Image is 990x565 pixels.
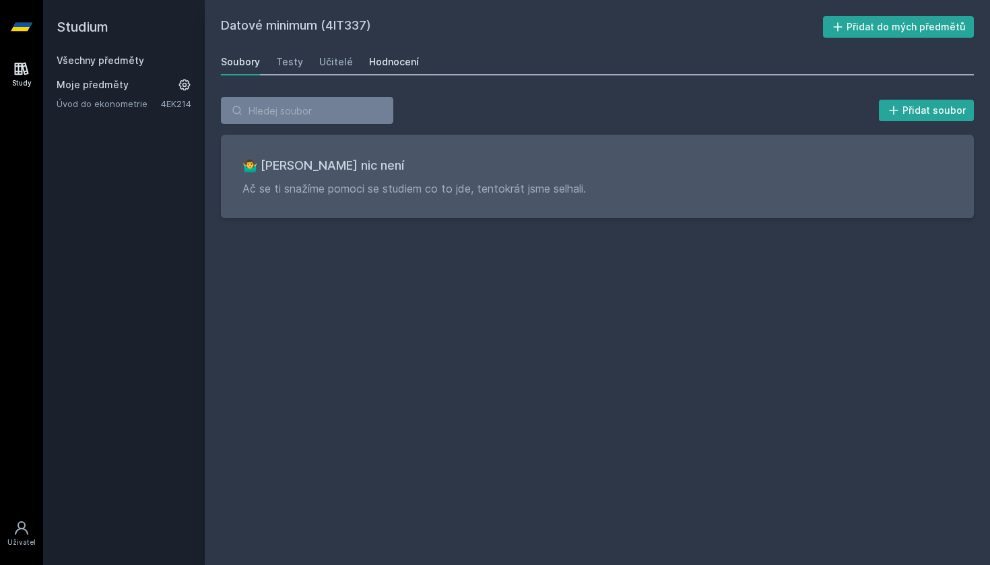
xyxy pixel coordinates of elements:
div: Hodnocení [369,55,419,69]
div: Study [12,78,32,88]
a: Soubory [221,48,260,75]
input: Hledej soubor [221,97,393,124]
span: Moje předměty [57,78,129,92]
a: 4EK214 [161,98,191,109]
h2: Datové minimum (4IT337) [221,16,823,38]
div: Učitelé [319,55,353,69]
p: Ač se ti snažíme pomoci se studiem co to jde, tentokrát jsme selhali. [242,180,952,197]
a: Study [3,54,40,95]
a: Uživatel [3,513,40,554]
div: Soubory [221,55,260,69]
a: Úvod do ekonometrie [57,97,161,110]
a: Učitelé [319,48,353,75]
div: Testy [276,55,303,69]
div: Uživatel [7,537,36,547]
a: Všechny předměty [57,55,144,66]
button: Přidat soubor [879,100,975,121]
h3: 🤷‍♂️ [PERSON_NAME] nic není [242,156,952,175]
a: Hodnocení [369,48,419,75]
button: Přidat do mých předmětů [823,16,975,38]
a: Testy [276,48,303,75]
